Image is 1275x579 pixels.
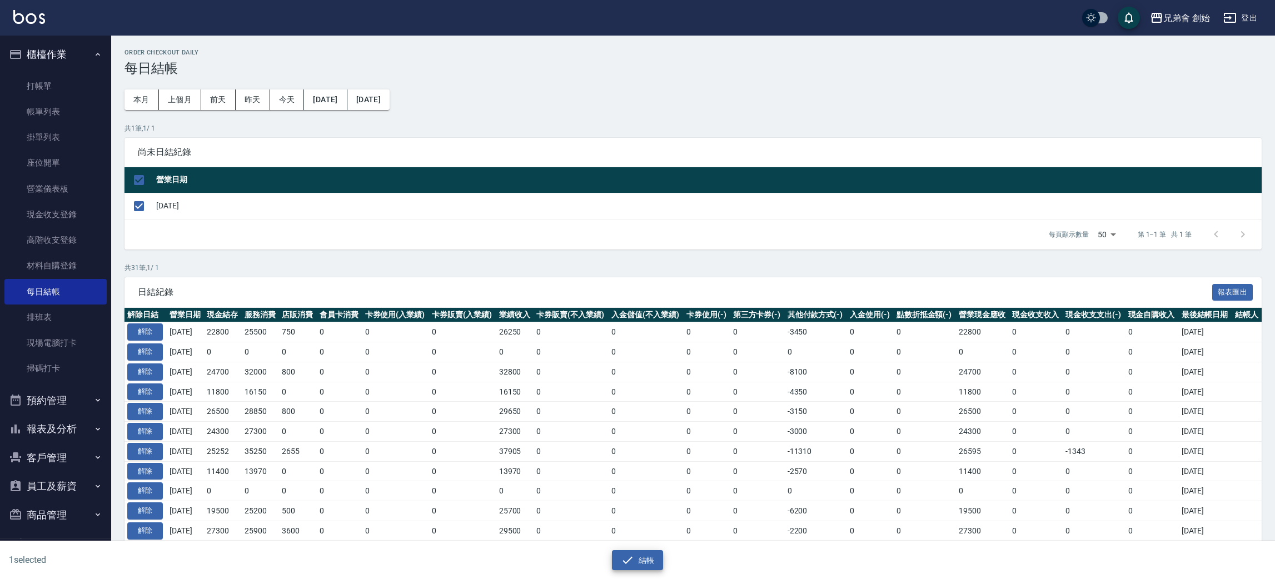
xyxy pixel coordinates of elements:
td: 0 [1125,481,1179,501]
td: 25200 [242,501,279,521]
img: Logo [13,10,45,24]
th: 卡券使用(入業績) [362,308,430,322]
td: 0 [1125,402,1179,422]
th: 結帳人 [1232,308,1262,322]
td: 0 [1009,402,1063,422]
td: 0 [317,481,362,501]
td: 0 [362,501,430,521]
td: 0 [1009,501,1063,521]
a: 材料自購登錄 [4,253,107,278]
a: 現金收支登錄 [4,202,107,227]
td: 0 [496,342,534,362]
td: 0 [1009,521,1063,541]
button: 昨天 [236,89,270,110]
td: 0 [730,461,785,481]
td: 0 [1009,461,1063,481]
td: 0 [847,422,894,442]
button: 登出 [1219,8,1262,28]
td: 0 [534,362,609,382]
a: 每日結帳 [4,279,107,305]
button: 兄弟會 創始 [1145,7,1214,29]
td: 0 [730,481,785,501]
td: 16150 [242,382,279,402]
td: 0 [894,362,956,382]
td: -11310 [785,441,847,461]
td: 0 [429,362,496,382]
td: 0 [534,322,609,342]
td: 0 [894,481,956,501]
td: 0 [847,481,894,501]
td: 0 [317,322,362,342]
td: -4350 [785,382,847,402]
td: 11800 [956,382,1009,402]
th: 入金儲值(不入業績) [609,308,684,322]
td: 0 [785,342,847,362]
td: 0 [1009,481,1063,501]
td: 0 [1009,342,1063,362]
th: 卡券使用(-) [684,308,730,322]
button: 櫃檯作業 [4,40,107,69]
td: 0 [204,342,241,362]
td: 0 [362,441,430,461]
button: 報表匯出 [1212,284,1253,301]
td: 0 [894,322,956,342]
button: 報表及分析 [4,415,107,443]
td: 35250 [242,441,279,461]
td: [DATE] [1179,441,1232,461]
td: [DATE] [1179,362,1232,382]
th: 卡券販賣(不入業績) [534,308,609,322]
td: 0 [429,501,496,521]
td: 0 [609,382,684,402]
td: [DATE] [167,501,204,521]
td: 0 [429,382,496,402]
td: 0 [730,521,785,541]
td: [DATE] [1179,521,1232,541]
td: 0 [429,521,496,541]
td: 25900 [242,521,279,541]
td: 0 [609,521,684,541]
td: 0 [684,342,730,362]
a: 高階收支登錄 [4,227,107,253]
td: 27300 [496,422,534,442]
td: [DATE] [167,441,204,461]
td: 0 [730,322,785,342]
button: 解除 [127,522,163,540]
td: 0 [534,501,609,521]
td: 0 [1063,521,1125,541]
td: 0 [894,501,956,521]
th: 第三方卡券(-) [730,308,785,322]
button: 解除 [127,403,163,420]
button: 本月 [124,89,159,110]
td: [DATE] [167,521,204,541]
td: 0 [785,481,847,501]
td: 0 [317,382,362,402]
td: 29650 [496,402,534,422]
td: 0 [534,422,609,442]
td: 0 [847,441,894,461]
td: 0 [730,402,785,422]
td: 0 [317,501,362,521]
td: 0 [317,461,362,481]
td: -8100 [785,362,847,382]
th: 營業現金應收 [956,308,1009,322]
td: 0 [847,402,894,422]
th: 現金自購收入 [1125,308,1179,322]
td: 0 [429,422,496,442]
p: 共 31 筆, 1 / 1 [124,263,1262,273]
td: 0 [684,422,730,442]
td: 0 [242,342,279,362]
td: 0 [684,501,730,521]
td: [DATE] [167,382,204,402]
td: 22800 [956,322,1009,342]
td: -1343 [1063,441,1125,461]
td: 0 [1009,322,1063,342]
td: 0 [730,382,785,402]
th: 業績收入 [496,308,534,322]
td: 11400 [204,461,241,481]
td: 0 [1063,422,1125,442]
td: 0 [1125,441,1179,461]
td: 37905 [496,441,534,461]
td: 0 [362,481,430,501]
td: 0 [730,362,785,382]
td: -3150 [785,402,847,422]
